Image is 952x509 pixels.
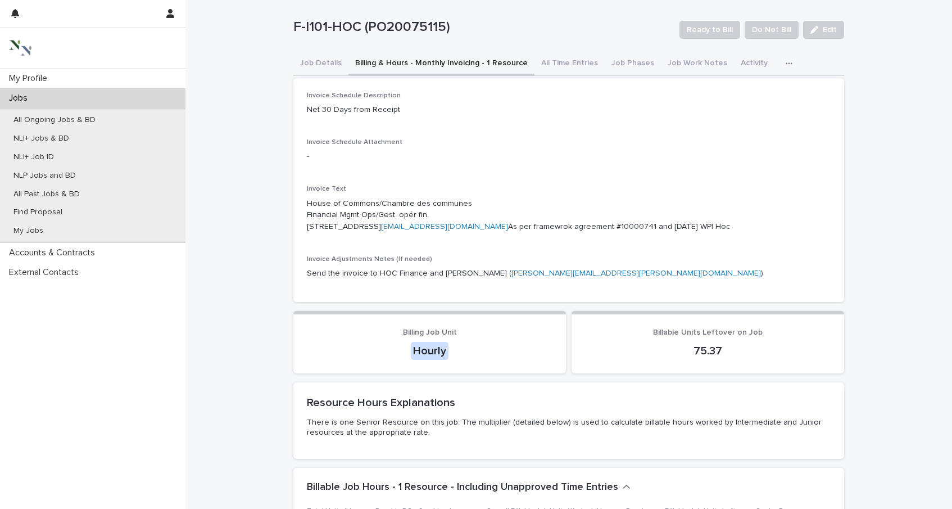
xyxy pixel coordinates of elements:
[4,226,52,236] p: My Jobs
[687,24,733,35] span: Ready to Bill
[307,92,401,99] span: Invoice Schedule Description
[307,481,631,494] button: Billable Job Hours - 1 Resource - Including Unapproved Time Entries
[534,52,605,76] button: All Time Entries
[661,52,734,76] button: Job Work Notes
[307,198,831,233] p: House of Commons/Chambre des communes Financial Mgmt Ops/Gest. opér fin. [STREET_ADDRESS] As per ...
[307,481,618,494] h2: Billable Job Hours - 1 Resource - Including Unapproved Time Entries
[585,344,831,358] p: 75.37
[803,21,844,39] button: Edit
[4,134,78,143] p: NLI+ Jobs & BD
[307,396,831,409] h2: Resource Hours Explanations
[348,52,534,76] button: Billing & Hours - Monthly Invoicing - 1 Resource
[307,268,831,280] p: Send the invoice to HOC Finance and [PERSON_NAME] ( )
[734,52,774,76] button: Activity
[307,104,831,116] p: Net 30 Days from Receipt
[307,417,831,438] p: There is one Senior Resource on this job. The multiplier (detailed below) is used to calculate bi...
[679,21,740,39] button: Ready to Bill
[403,328,457,336] span: Billing Job Unit
[823,26,837,34] span: Edit
[307,256,432,263] span: Invoice Adjustments Notes (If needed)
[4,93,37,103] p: Jobs
[4,190,89,199] p: All Past Jobs & BD
[653,328,763,336] span: Billable Units Leftover on Job
[4,171,85,181] p: NLP Jobs and BD
[411,342,448,360] div: Hourly
[4,115,105,125] p: All Ongoing Jobs & BD
[4,208,71,217] p: Find Proposal
[4,73,56,84] p: My Profile
[4,267,88,278] p: External Contacts
[293,19,670,35] p: F-I101-HOC (PO20075115)
[605,52,661,76] button: Job Phases
[381,223,508,231] a: [EMAIL_ADDRESS][DOMAIN_NAME]
[511,269,761,277] a: [PERSON_NAME][EMAIL_ADDRESS][PERSON_NAME][DOMAIN_NAME]
[752,24,791,35] span: Do Not Bill
[4,247,104,258] p: Accounts & Contracts
[9,37,31,59] img: 3bAFpBnQQY6ys9Fa9hsD
[745,21,799,39] button: Do Not Bill
[4,152,63,162] p: NLI+ Job ID
[293,52,348,76] button: Job Details
[307,151,473,163] p: -
[307,139,402,146] span: Invoice Schedule Attachment
[307,186,346,192] span: Invoice Text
